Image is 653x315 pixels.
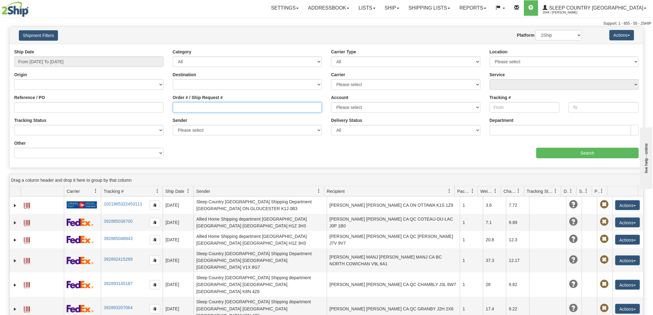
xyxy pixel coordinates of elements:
span: Weight [480,188,493,194]
a: Pickup Status filter column settings [597,186,607,196]
span: Pickup Status [595,188,600,194]
span: Unknown [569,235,578,243]
button: Copy to clipboard [150,256,160,265]
a: Expand [12,220,18,226]
td: Sleep Country [GEOGRAPHIC_DATA] Shipping department [GEOGRAPHIC_DATA] [GEOGRAPHIC_DATA] [GEOGRAPH... [193,272,327,296]
a: Addressbook [303,0,354,16]
input: Search [536,148,639,158]
a: Packages filter column settings [467,186,478,196]
button: Copy to clipboard [150,304,160,313]
span: 2044 / [PERSON_NAME] [543,10,589,16]
a: 392885048943 [104,236,132,241]
img: 2 - FedEx Express® [67,305,94,313]
span: Delivery Status [564,188,569,194]
button: Copy to clipboard [150,218,160,227]
button: Actions [615,200,640,210]
span: Sender [196,188,210,194]
label: Department [490,117,514,123]
label: Reference / PO [14,94,45,101]
a: Sleep Country [GEOGRAPHIC_DATA] 2044 / [PERSON_NAME] [538,0,651,16]
div: grid grouping header [10,174,643,186]
span: Ship Date [165,188,184,194]
a: Sender filter column settings [314,186,324,196]
span: Tracking Status [527,188,554,194]
span: Pickup Not Assigned [600,200,609,209]
a: Label [24,200,30,210]
a: Delivery Status filter column settings [566,186,576,196]
td: 7.72 [506,197,529,214]
a: 392885036700 [104,219,132,224]
span: Pickup Not Assigned [600,280,609,288]
button: Actions [615,235,640,245]
label: Ship Date [14,49,34,55]
span: Pickup Not Assigned [600,255,609,264]
a: Lists [354,0,380,16]
div: Support: 1 - 855 - 55 - 2SHIP [2,21,651,26]
input: From [490,102,560,113]
a: Tracking Status filter column settings [551,186,561,196]
label: Other [14,140,26,146]
a: Label [24,234,30,244]
a: Expand [12,282,18,288]
iframe: chat widget [639,126,652,189]
a: Ship Date filter column settings [183,186,193,196]
label: Origin [14,72,27,78]
td: [DATE] [163,248,193,272]
label: Service [490,72,505,78]
a: Expand [12,237,18,243]
td: [DATE] [163,197,193,214]
td: [DATE] [163,272,193,296]
img: 2 - FedEx Express® [67,236,94,243]
span: Shipment Issues [579,188,584,194]
td: 28 [483,272,506,296]
label: Category [173,49,192,55]
a: Expand [12,202,18,209]
a: Carrier filter column settings [90,186,101,196]
td: 9.62 [506,272,529,296]
span: Sleep Country [GEOGRAPHIC_DATA] [548,5,643,10]
a: 392893207064 [104,305,132,310]
a: Shipment Issues filter column settings [581,186,592,196]
a: Expand [12,306,18,312]
td: [PERSON_NAME] [PERSON_NAME] CA QC [PERSON_NAME] J7V 9V7 [327,231,460,248]
td: Allied Home Shipping department [GEOGRAPHIC_DATA] [GEOGRAPHIC_DATA] [GEOGRAPHIC_DATA] H1Z 3H3 [193,214,327,231]
label: Destination [173,72,196,78]
a: Ship [380,0,404,16]
span: Unknown [569,280,578,288]
td: 12.17 [506,248,529,272]
span: Packages [457,188,470,194]
a: Expand [12,258,18,264]
span: Unknown [569,255,578,264]
a: Reports [455,0,491,16]
td: [PERSON_NAME] [PERSON_NAME] CA QC CHAMBLY J3L 6W7 [327,272,460,296]
td: [PERSON_NAME] MANJ [PERSON_NAME] MANJ CA BC NORTH COWICHAN V9L 6A1 [327,248,460,272]
td: Sleep Country [GEOGRAPHIC_DATA] Shipping Department [GEOGRAPHIC_DATA] ON GLOUCESTER K1J 0B3 [193,197,327,214]
a: 1021965322453111 [104,201,142,206]
td: [PERSON_NAME] [PERSON_NAME] CA ON OTTAWA K1S 1Z9 [327,197,460,214]
label: Order # / Ship Request # [173,94,223,101]
td: 12.3 [506,231,529,248]
span: Tracking # [104,188,124,194]
span: Unknown [569,304,578,313]
label: Tracking Status [14,117,46,123]
td: Allied Home Shipping department [GEOGRAPHIC_DATA] [GEOGRAPHIC_DATA] [GEOGRAPHIC_DATA] H1Z 3H3 [193,231,327,248]
button: Copy to clipboard [150,235,160,244]
td: [PERSON_NAME] [PERSON_NAME] CA QC COTEAU-DU-LAC J0P 1B0 [327,214,460,231]
span: Pickup Not Assigned [600,235,609,243]
span: Unknown [569,200,578,209]
button: Actions [615,304,640,314]
a: Shipping lists [404,0,455,16]
span: Charge [504,188,517,194]
input: To [569,102,639,113]
label: Location [490,49,508,55]
a: Recipient filter column settings [444,186,455,196]
button: Actions [615,255,640,265]
span: Carrier [67,188,80,194]
label: Carrier [331,72,345,78]
td: 1 [460,231,483,248]
button: Actions [615,280,640,290]
img: logo2044.jpg [2,2,29,17]
td: 3.6 [483,197,506,214]
td: 1 [460,272,483,296]
td: Sleep Country [GEOGRAPHIC_DATA] Shipping Department [GEOGRAPHIC_DATA] [GEOGRAPHIC_DATA] [GEOGRAPH... [193,248,327,272]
